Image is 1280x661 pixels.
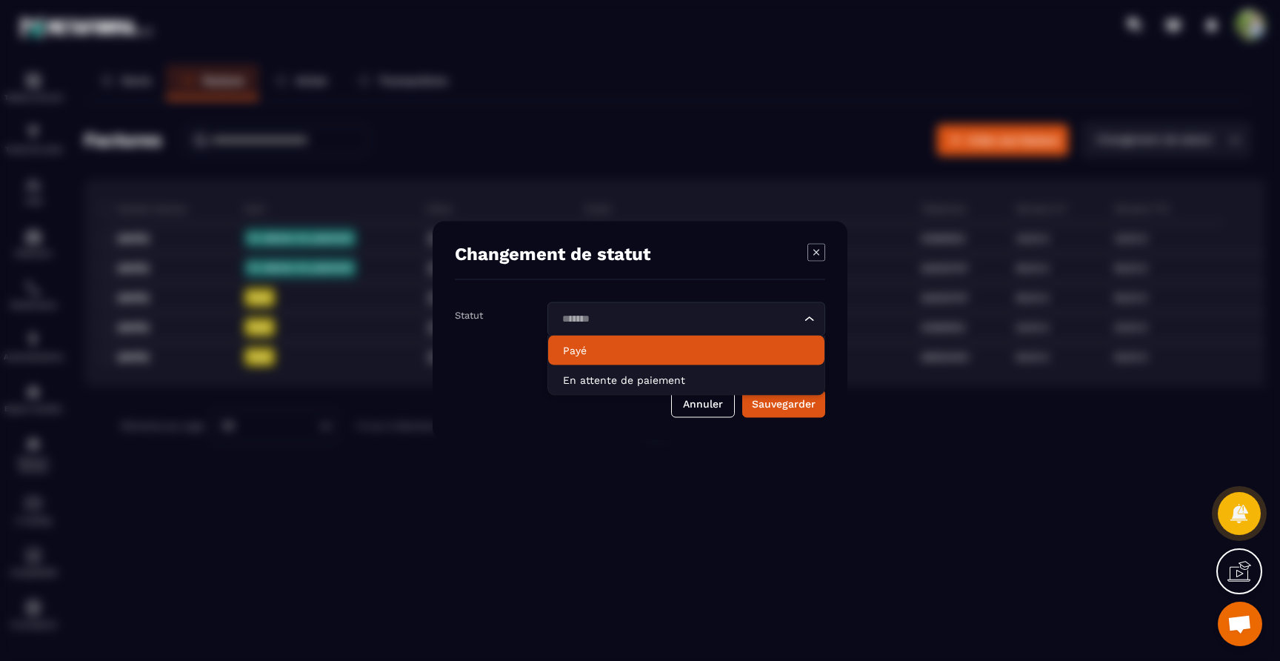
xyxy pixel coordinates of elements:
label: Statut [455,310,483,321]
a: Ouvrir le chat [1218,602,1262,646]
input: Search for option [557,311,801,328]
div: Sauvegarder [752,396,816,411]
div: Search for option [547,302,825,336]
button: Annuler [671,390,735,418]
h4: Changement de statut [455,244,650,265]
p: En attente de paiement [563,373,810,388]
button: Sauvegarder [742,390,825,418]
p: Payé [563,343,810,358]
